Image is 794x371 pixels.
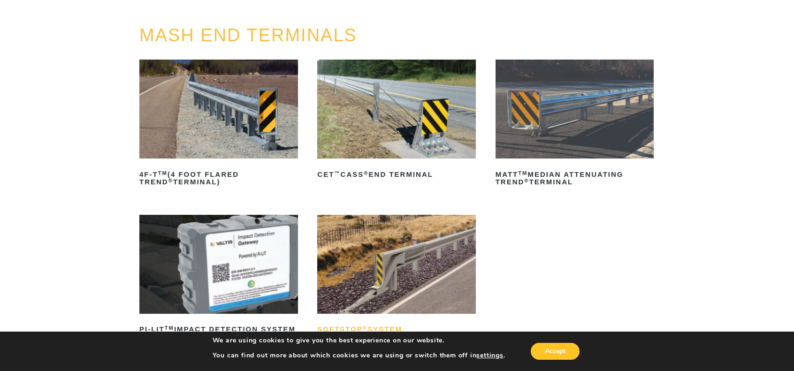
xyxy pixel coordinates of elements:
img: SoftStop System End Terminal [317,215,476,314]
sup: TM [518,170,527,176]
a: MATTTMMedian Attenuating TREND®Terminal [496,60,654,189]
sup: ™ [334,170,340,176]
h2: CET CASS End Terminal [317,167,476,182]
p: You can find out more about which cookies we are using or switch them off in . [213,351,505,360]
sup: ® [364,170,368,176]
a: CET™CASS®End Terminal [317,60,476,182]
h2: PI-LIT Impact Detection System [139,322,298,337]
button: settings [476,351,503,360]
sup: ® [524,178,529,183]
h2: MATT Median Attenuating TREND Terminal [496,167,654,189]
a: PI-LITTMImpact Detection System [139,215,298,337]
a: MASH END TERMINALS [139,25,357,45]
sup: TM [158,170,168,176]
button: Accept [531,343,580,360]
sup: TM [165,325,174,331]
h2: 4F-T (4 Foot Flared TREND Terminal) [139,167,298,189]
a: SoftStop®System [317,215,476,337]
sup: ® [363,325,367,331]
a: 4F-TTM(4 Foot Flared TREND®Terminal) [139,60,298,189]
p: We are using cookies to give you the best experience on our website. [213,336,505,345]
h2: SoftStop System [317,322,476,337]
sup: ® [168,178,173,183]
